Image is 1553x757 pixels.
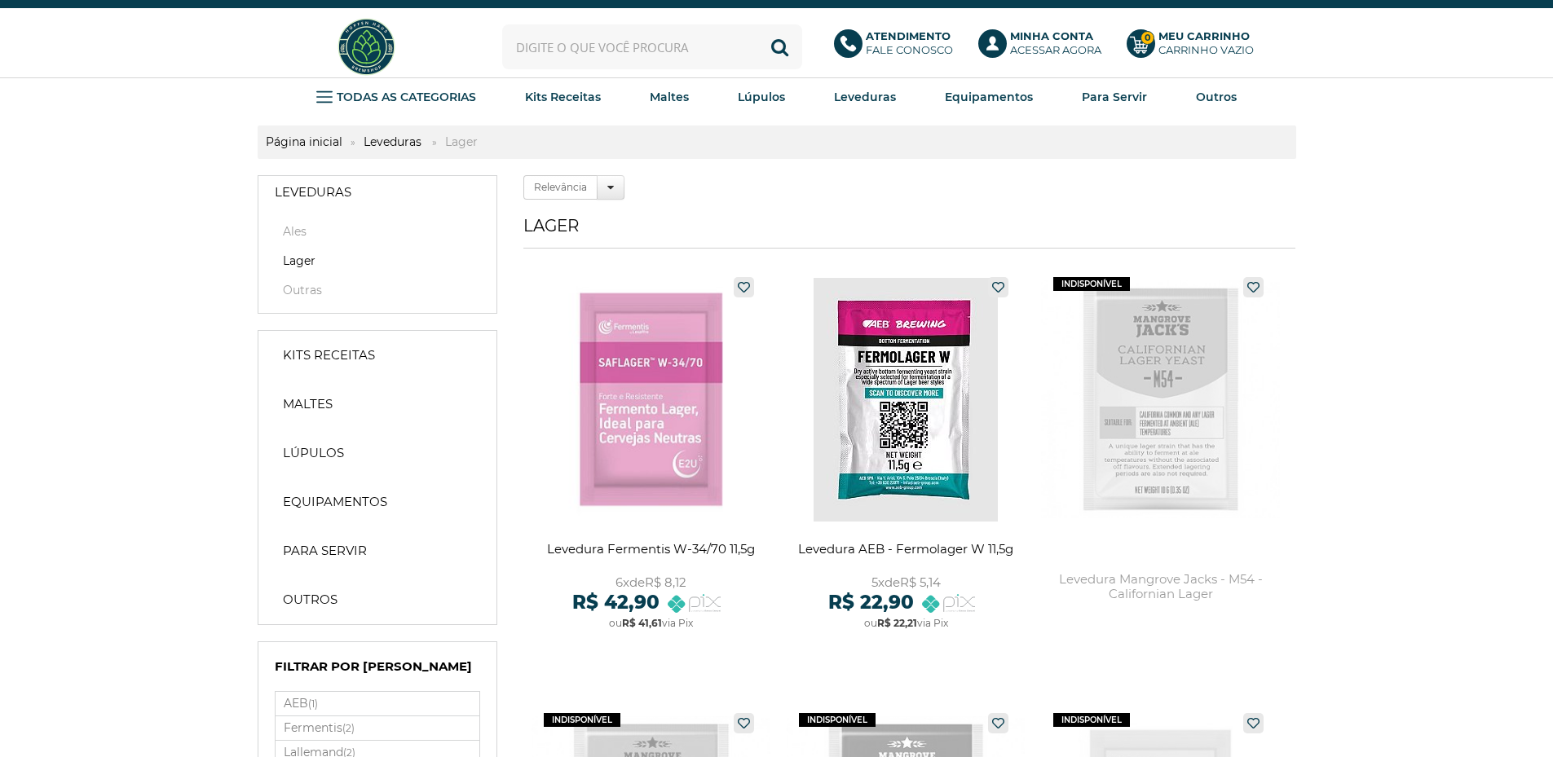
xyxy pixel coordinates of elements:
a: Outros [1196,85,1237,109]
strong: Lúpulos [283,445,344,461]
b: Minha Conta [1010,29,1093,42]
strong: Para Servir [1082,90,1147,104]
input: Digite o que você procura [502,24,802,69]
img: Hopfen Haus BrewShop [336,16,397,77]
span: indisponível [1053,713,1130,727]
a: AEB(1) [276,692,479,715]
strong: Leveduras [275,184,351,200]
a: Leveduras [258,176,496,209]
a: Equipamentos [267,486,488,518]
strong: Leveduras [834,90,896,104]
div: Carrinho Vazio [1158,43,1254,57]
a: Equipamentos [945,85,1033,109]
a: Página inicial [258,134,351,149]
strong: Equipamentos [283,494,387,510]
a: Maltes [267,388,488,420]
a: Para Servir [267,535,488,567]
p: Acessar agora [1010,29,1101,57]
strong: Maltes [650,90,689,104]
a: Levedura Fermentis W-34/70 11,5g [532,269,770,648]
strong: Lager [437,134,486,149]
h4: Filtrar por [PERSON_NAME] [275,658,480,683]
a: Kits Receitas [267,339,488,372]
a: Minha ContaAcessar agora [978,29,1110,65]
strong: Kits Receitas [525,90,601,104]
span: indisponível [1053,277,1130,291]
strong: Outros [1196,90,1237,104]
a: Maltes [650,85,689,109]
a: Leveduras [834,85,896,109]
a: Lúpulos [738,85,785,109]
a: Outros [267,583,488,616]
span: indisponível [544,713,620,727]
p: Fale conosco [866,29,953,57]
h1: Lager [523,216,1295,249]
a: Leveduras [355,134,430,149]
b: Meu Carrinho [1158,29,1250,42]
small: (1) [308,698,318,710]
label: Relevância [523,175,598,200]
a: Para Servir [1082,85,1147,109]
button: Buscar [757,24,802,69]
a: Kits Receitas [525,85,601,109]
label: AEB [276,692,479,715]
strong: Outros [283,592,338,608]
a: Fermentis(2) [276,716,479,740]
a: TODAS AS CATEGORIAS [316,85,476,109]
strong: Lúpulos [738,90,785,104]
strong: 0 [1140,31,1154,45]
strong: Equipamentos [945,90,1033,104]
b: Atendimento [866,29,951,42]
a: Ales [275,223,480,240]
a: Levedura AEB - Fermolager W 11,5g [787,269,1026,648]
a: Levedura Mangrove Jacks - M54 - Californian Lager [1041,269,1280,648]
small: (2) [342,722,355,734]
strong: Kits Receitas [283,347,375,363]
label: Fermentis [276,716,479,740]
span: indisponível [799,713,876,727]
a: Lager [275,253,480,269]
strong: Maltes [283,396,333,412]
a: Outras [275,282,480,298]
strong: Para Servir [283,543,367,559]
strong: TODAS AS CATEGORIAS [337,90,476,104]
a: AtendimentoFale conosco [834,29,962,65]
a: Lúpulos [267,437,488,469]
